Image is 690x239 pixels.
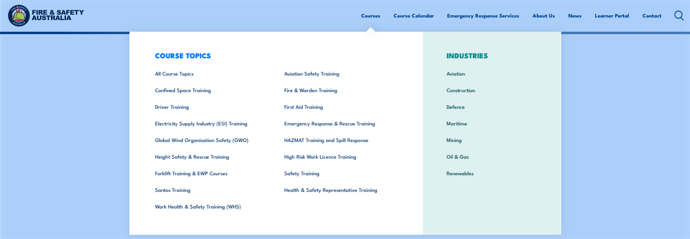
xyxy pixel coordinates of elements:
[595,8,629,24] a: Learner Portal
[275,115,404,131] a: Emergency Response & Rescue Training
[275,82,404,98] a: Fire & Warden Training
[145,82,275,98] a: Confined Space Training
[437,165,547,181] a: Renewables
[145,98,275,115] a: Driver Training
[145,115,275,131] a: Electricity Supply Industry (ESI) Training
[145,65,275,82] a: All Course Topics
[437,51,547,60] h3: INDUSTRIES
[275,181,404,198] a: Health & Safety Representative Training
[275,131,404,148] a: HAZMAT Training and Spill Response
[437,65,547,82] a: Aviation
[145,148,275,165] a: Height Safety & Rescue Training
[275,98,404,115] a: First Aid Training
[568,8,582,24] a: News
[275,65,404,82] a: Aviation Safety Training
[437,98,547,115] a: Defence
[275,165,404,181] a: Safety Training
[437,148,547,165] a: Oil & Gas
[145,165,275,181] a: Forklift Training & EWP Courses
[145,51,404,60] h3: COURSE TOPICS
[394,8,434,24] a: Course Calendar
[361,8,380,24] a: Courses
[437,131,547,148] a: Mining
[145,131,275,148] a: Global Wind Organisation Safety (GWO)
[145,198,275,215] a: Work Health & Safety Training (WHS)
[447,8,519,24] a: Emergency Response Services
[642,8,662,24] a: Contact
[275,148,404,165] a: High Risk Work Licence Training
[437,115,547,131] a: Maritime
[145,181,275,198] a: Santos Training
[533,8,555,24] a: About Us
[437,82,547,98] a: Construction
